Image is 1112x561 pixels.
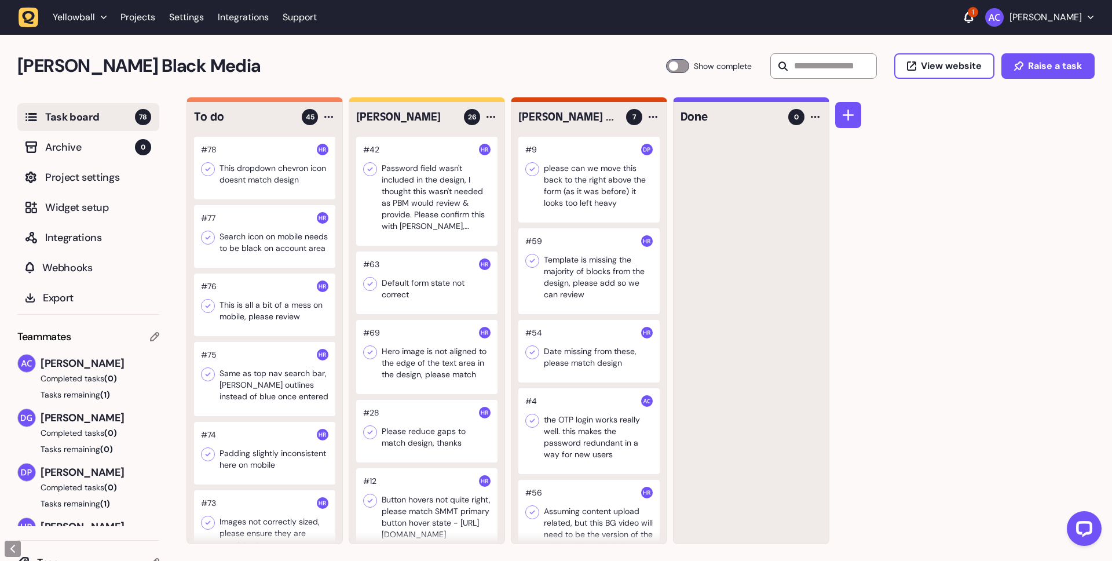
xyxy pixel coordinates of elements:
[921,61,982,71] span: View website
[283,12,317,23] a: Support
[18,409,35,427] img: David Groombridge
[218,7,269,28] a: Integrations
[317,497,328,509] img: Harry Robinson
[641,327,653,338] img: Harry Robinson
[17,443,159,455] button: Tasks remaining(0)
[17,254,159,282] button: Webhooks
[169,7,204,28] a: Settings
[45,169,151,185] span: Project settings
[479,475,491,487] img: Harry Robinson
[17,498,159,509] button: Tasks remaining(1)
[45,230,151,246] span: Integrations
[681,109,780,125] h4: Done
[45,199,151,216] span: Widget setup
[41,355,159,371] span: [PERSON_NAME]
[17,373,150,384] button: Completed tasks(0)
[1028,61,1082,71] span: Raise a task
[1001,53,1095,79] button: Raise a task
[120,7,155,28] a: Projects
[479,144,491,155] img: Harry Robinson
[317,144,328,155] img: Harry Robinson
[317,280,328,292] img: Harry Robinson
[17,194,159,221] button: Widget setup
[317,349,328,360] img: Harry Robinson
[694,59,752,73] span: Show complete
[43,290,151,306] span: Export
[41,464,159,480] span: [PERSON_NAME]
[317,429,328,440] img: Harry Robinson
[41,519,159,535] span: [PERSON_NAME]
[17,329,71,345] span: Teammates
[18,464,35,481] img: Dan Pearson
[1058,507,1106,555] iframe: LiveChat chat widget
[632,112,636,122] span: 7
[45,139,135,155] span: Archive
[135,139,151,155] span: 0
[518,109,618,125] h4: Ameet / Dan
[104,482,117,493] span: (0)
[641,235,653,247] img: Harry Robinson
[194,109,294,125] h4: To do
[42,260,151,276] span: Webhooks
[18,518,35,535] img: Harry Robinson
[100,389,110,400] span: (1)
[468,112,477,122] span: 26
[641,487,653,498] img: Harry Robinson
[100,444,113,454] span: (0)
[41,410,159,426] span: [PERSON_NAME]
[479,258,491,270] img: Harry Robinson
[479,327,491,338] img: Harry Robinson
[794,112,799,122] span: 0
[17,224,159,252] button: Integrations
[53,12,95,23] span: Yellowball
[17,133,159,161] button: Archive0
[17,52,666,80] h2: Penny Black Media
[19,7,114,28] button: Yellowball
[100,498,110,509] span: (1)
[317,212,328,224] img: Harry Robinson
[985,8,1093,27] button: [PERSON_NAME]
[135,109,151,125] span: 78
[104,428,117,438] span: (0)
[17,389,159,400] button: Tasks remaining(1)
[356,109,456,125] h4: Harry
[17,163,159,191] button: Project settings
[18,355,35,372] img: Ameet Chohan
[894,53,994,79] button: View website
[306,112,314,122] span: 45
[1009,12,1082,23] p: [PERSON_NAME]
[985,8,1004,27] img: Ameet Chohan
[968,7,978,17] div: 1
[641,144,653,155] img: Dan Pearson
[641,395,653,407] img: Ameet Chohan
[17,103,159,131] button: Task board78
[17,482,150,493] button: Completed tasks(0)
[17,427,150,439] button: Completed tasks(0)
[45,109,135,125] span: Task board
[104,373,117,384] span: (0)
[479,407,491,418] img: Harry Robinson
[17,284,159,312] button: Export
